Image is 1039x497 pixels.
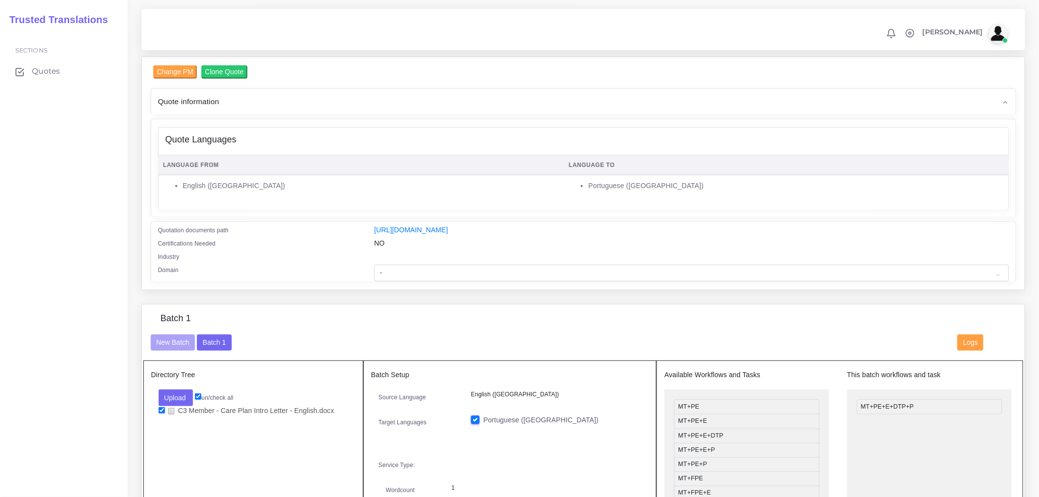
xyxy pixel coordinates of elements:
[15,47,48,54] span: Sections
[197,338,231,346] a: Batch 1
[674,471,820,486] li: MT+FPE
[483,415,599,425] label: Portuguese ([GEOGRAPHIC_DATA])
[2,14,108,26] h2: Trusted Translations
[7,61,120,82] a: Quotes
[151,89,1016,114] div: Quote information
[367,238,1016,251] div: NO
[379,393,426,402] label: Source Language
[923,28,983,35] span: [PERSON_NAME]
[159,389,193,406] button: Upload
[197,334,231,351] button: Batch 1
[158,155,564,175] th: Language From
[201,65,248,79] input: Clone Quote
[664,371,829,379] h5: Available Workflows and Tasks
[158,239,216,248] label: Certifications Needed
[151,334,195,351] button: New Batch
[161,313,191,324] h4: Batch 1
[847,371,1012,379] h5: This batch workflows and task
[195,393,233,402] label: un/check all
[158,96,219,107] span: Quote information
[32,66,60,77] span: Quotes
[674,399,820,414] li: MT+PE
[452,483,634,493] p: 1
[379,461,415,469] label: Service Type:
[165,135,237,145] h4: Quote Languages
[158,266,179,275] label: Domain
[195,393,201,400] input: un/check all
[564,155,1009,175] th: Language To
[588,181,1004,191] li: Portuguese ([GEOGRAPHIC_DATA])
[158,226,229,235] label: Quotation documents path
[857,399,1002,414] li: MT+PE+E+DTP+P
[379,418,427,427] label: Target Languages
[153,65,197,79] input: Change PM
[674,429,820,443] li: MT+PE+E+DTP
[674,457,820,472] li: MT+PE+P
[957,334,984,351] button: Logs
[151,371,355,379] h5: Directory Tree
[674,443,820,458] li: MT+PE+E+P
[471,389,641,400] p: English ([GEOGRAPHIC_DATA])
[963,338,978,346] span: Logs
[386,486,415,495] label: Wordcount
[151,338,195,346] a: New Batch
[183,181,558,191] li: English ([GEOGRAPHIC_DATA])
[918,24,1012,43] a: [PERSON_NAME]avatar
[374,226,448,234] a: [URL][DOMAIN_NAME]
[158,252,180,261] label: Industry
[674,414,820,429] li: MT+PE+E
[371,371,649,379] h5: Batch Setup
[165,406,338,415] a: C3 Member - Care Plan Intro Letter - English.docx
[2,12,108,28] a: Trusted Translations
[988,24,1008,43] img: avatar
